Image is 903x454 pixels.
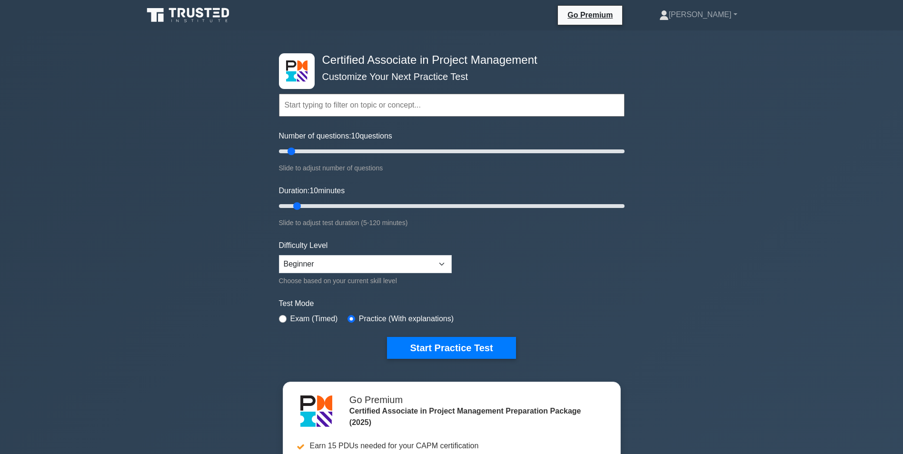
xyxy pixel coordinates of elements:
[318,53,578,67] h4: Certified Associate in Project Management
[279,240,328,251] label: Difficulty Level
[279,162,625,174] div: Slide to adjust number of questions
[279,217,625,228] div: Slide to adjust test duration (5-120 minutes)
[351,132,360,140] span: 10
[562,9,618,21] a: Go Premium
[279,94,625,117] input: Start typing to filter on topic or concept...
[387,337,516,359] button: Start Practice Test
[309,187,318,195] span: 10
[636,5,760,24] a: [PERSON_NAME]
[279,275,452,286] div: Choose based on your current skill level
[279,298,625,309] label: Test Mode
[279,185,345,197] label: Duration: minutes
[279,130,392,142] label: Number of questions: questions
[290,313,338,325] label: Exam (Timed)
[359,313,454,325] label: Practice (With explanations)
